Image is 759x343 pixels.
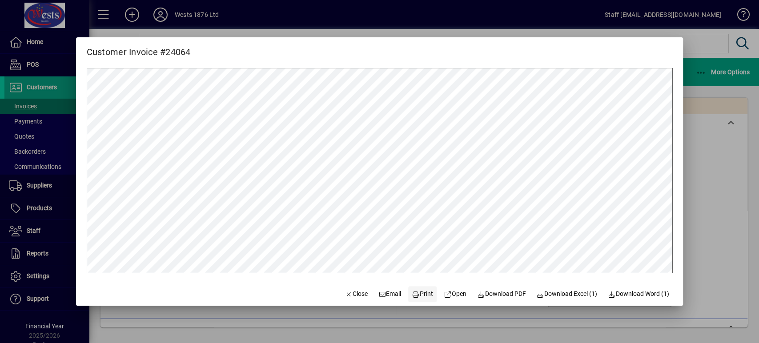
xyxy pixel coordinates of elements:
button: Download Excel (1) [533,286,601,302]
span: Print [412,289,434,299]
span: Email [378,289,402,299]
a: Open [440,286,470,302]
span: Close [345,289,368,299]
span: Download Word (1) [608,289,669,299]
button: Print [408,286,437,302]
button: Download Word (1) [604,286,673,302]
span: Download PDF [477,289,526,299]
button: Close [341,286,371,302]
span: Download Excel (1) [536,289,597,299]
span: Open [444,289,466,299]
h2: Customer Invoice #24064 [76,37,201,59]
button: Email [375,286,405,302]
a: Download PDF [474,286,530,302]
